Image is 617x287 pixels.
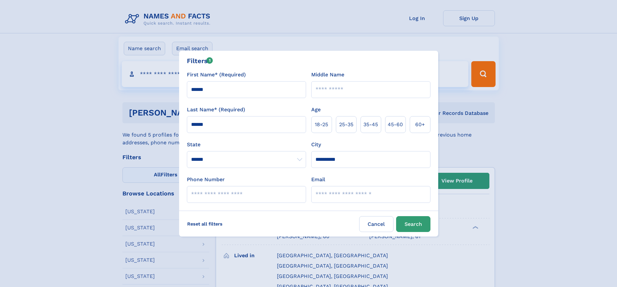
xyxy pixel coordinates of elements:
div: Filters [187,56,213,66]
label: State [187,141,306,149]
button: Search [396,216,430,232]
label: Last Name* (Required) [187,106,245,114]
span: 60+ [415,121,425,128]
label: Middle Name [311,71,344,79]
label: Reset all filters [183,216,227,232]
span: 45‑60 [388,121,403,128]
span: 18‑25 [315,121,328,128]
label: City [311,141,321,149]
label: Age [311,106,321,114]
label: Cancel [359,216,394,232]
label: First Name* (Required) [187,71,246,79]
label: Phone Number [187,176,225,183]
span: 25‑35 [339,121,353,128]
label: Email [311,176,325,183]
span: 35‑45 [363,121,378,128]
